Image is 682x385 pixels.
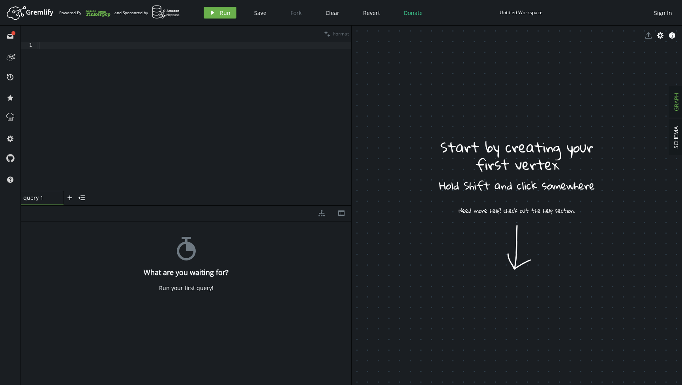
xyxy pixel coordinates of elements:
[363,9,380,17] span: Revert
[23,194,55,201] span: query 1
[159,285,214,292] div: Run your first query!
[290,9,302,17] span: Fork
[114,5,180,20] div: and Sponsored by
[254,9,266,17] span: Save
[673,93,680,111] span: GRAPH
[152,5,180,19] img: AWS Neptune
[654,9,672,17] span: Sign In
[357,7,386,19] button: Revert
[500,9,543,15] div: Untitled Workspace
[398,7,429,19] button: Donate
[204,7,236,19] button: Run
[650,7,676,19] button: Sign In
[320,7,345,19] button: Clear
[333,30,349,37] span: Format
[284,7,308,19] button: Fork
[144,268,229,277] h4: What are you waiting for?
[404,9,423,17] span: Donate
[59,6,111,20] div: Powered By
[21,42,37,49] div: 1
[673,126,680,149] span: SCHEMA
[220,9,230,17] span: Run
[248,7,272,19] button: Save
[326,9,339,17] span: Clear
[322,26,351,42] button: Format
